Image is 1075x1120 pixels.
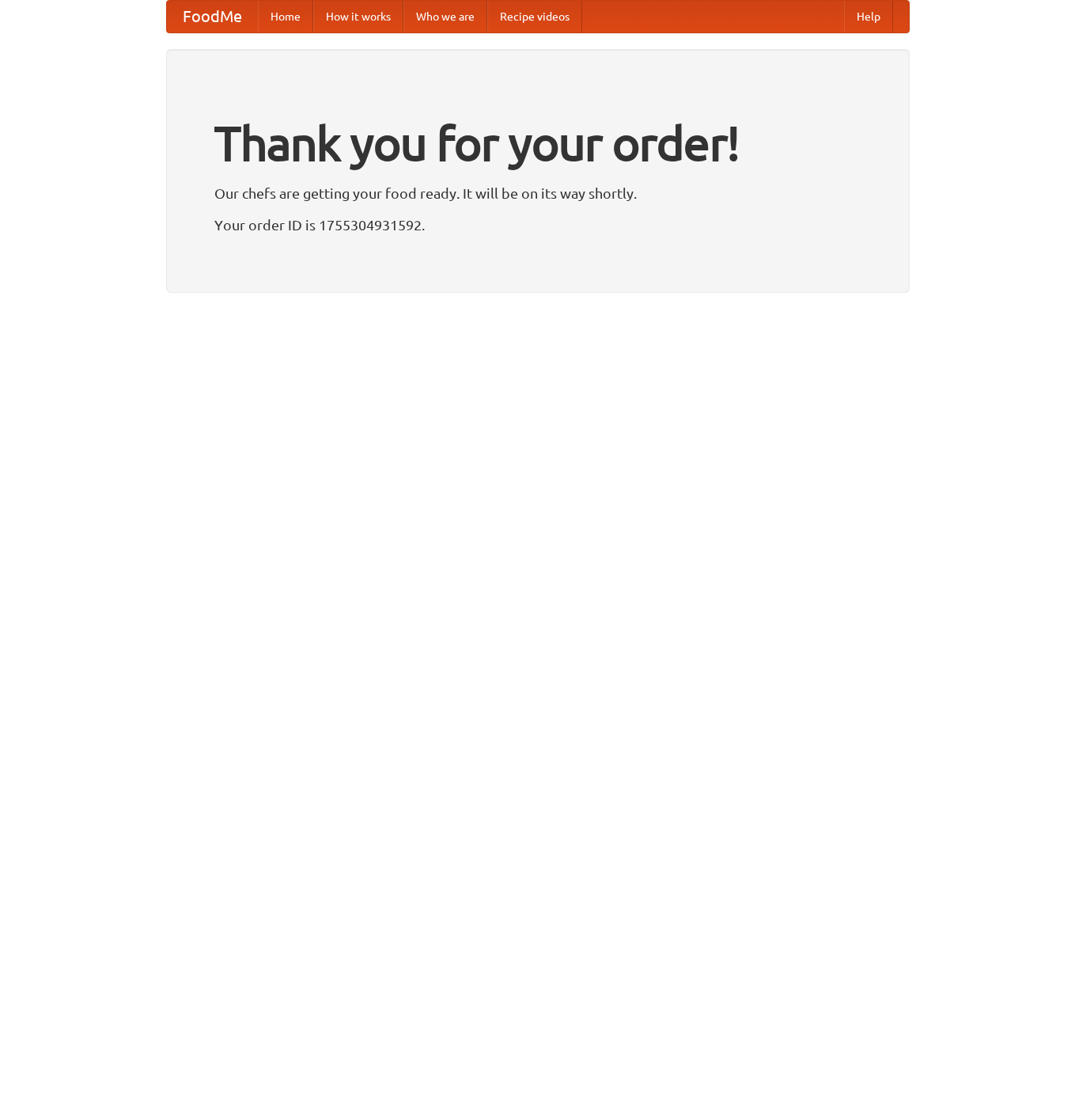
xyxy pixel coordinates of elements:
a: Who we are [403,1,487,32]
h1: Thank you for your order! [214,105,861,181]
a: Recipe videos [487,1,582,32]
p: Our chefs are getting your food ready. It will be on its way shortly. [214,181,861,205]
a: How it works [313,1,403,32]
p: Your order ID is 1755304931592. [214,213,861,237]
a: Help [844,1,893,32]
a: FoodMe [167,1,258,32]
a: Home [258,1,313,32]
